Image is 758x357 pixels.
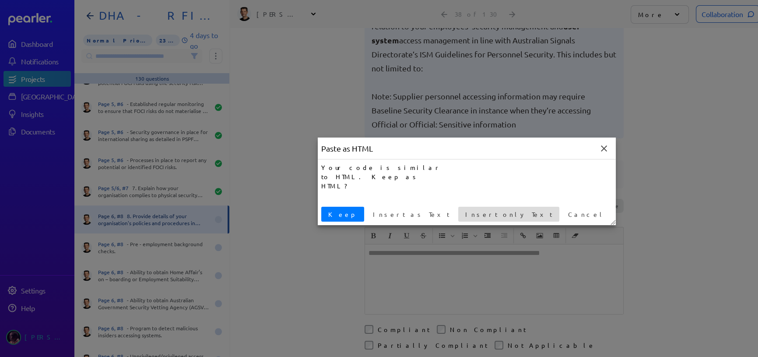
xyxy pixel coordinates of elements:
[369,210,453,219] span: Insert as Text
[561,207,612,222] button: Cancel
[462,210,556,219] span: Insert only Text
[325,210,361,219] span: Keep
[565,210,609,219] span: Cancel
[321,163,446,191] div: Your code is similar to HTML. Keep as HTML?
[318,138,376,159] div: Paste as HTML
[321,207,364,222] button: Keep
[366,207,456,222] button: Insert as Text
[458,207,559,222] button: Insert only Text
